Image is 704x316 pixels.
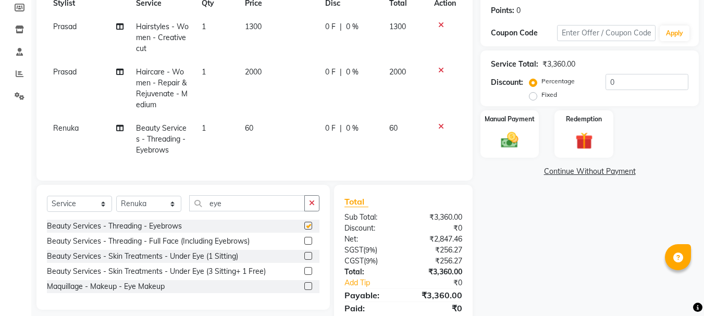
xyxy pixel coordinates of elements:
span: Prasad [53,67,77,77]
span: 9% [366,257,376,265]
span: 60 [389,123,398,133]
span: Hairstyles - Women - Creative cut [136,22,189,53]
span: 1300 [245,22,262,31]
div: ₹3,360.00 [542,59,575,70]
div: ₹256.27 [403,256,470,267]
div: ₹0 [415,277,471,288]
input: Search or Scan [189,195,305,211]
div: ₹3,360.00 [403,212,470,223]
div: Payable: [337,289,403,301]
span: 2000 [389,67,406,77]
a: Continue Without Payment [483,166,697,177]
div: Service Total: [491,59,538,70]
span: 0 F [325,123,336,134]
img: _cash.svg [496,130,524,150]
span: 1300 [389,22,406,31]
div: Beauty Services - Skin Treatments - Under Eye (1 Sitting) [47,251,238,262]
div: ₹256.27 [403,245,470,256]
span: | [340,123,342,134]
span: Haircare - Women - Repair & Rejuvenate - Medium [136,67,188,109]
span: SGST [344,245,363,255]
div: Beauty Services - Skin Treatments - Under Eye (3 Sitting+ 1 Free) [47,266,266,277]
div: Net: [337,234,403,245]
span: Beauty Services - Threading - Eyebrows [136,123,187,155]
img: _gift.svg [570,130,598,151]
span: | [340,67,342,78]
div: 0 [516,5,521,16]
div: ₹0 [403,223,470,234]
div: Paid: [337,302,403,314]
div: ₹3,360.00 [403,289,470,301]
span: 0 F [325,21,336,32]
span: Renuka [53,123,79,133]
label: Redemption [566,115,602,124]
div: Beauty Services - Threading - Full Face (Including Eyebrows) [47,236,250,247]
div: ₹0 [403,302,470,314]
span: 1 [202,123,206,133]
div: ( ) [337,256,403,267]
span: 9% [365,246,375,254]
div: Maquillage - Makeup - Eye Makeup [47,281,165,292]
span: Prasad [53,22,77,31]
div: ₹3,360.00 [403,267,470,277]
label: Percentage [541,77,575,86]
label: Fixed [541,90,557,99]
span: | [340,21,342,32]
label: Manual Payment [485,115,535,124]
span: 0 % [346,123,359,134]
span: 60 [245,123,253,133]
div: Total: [337,267,403,277]
span: 1 [202,22,206,31]
div: Discount: [337,223,403,234]
span: 0 % [346,21,359,32]
div: Beauty Services - Threading - Eyebrows [47,221,182,232]
button: Apply [660,26,689,41]
span: 1 [202,67,206,77]
span: 2000 [245,67,262,77]
span: CGST [344,256,364,266]
a: Add Tip [337,277,414,288]
div: Sub Total: [337,212,403,223]
span: 0 % [346,67,359,78]
span: Total [344,196,368,207]
div: Points: [491,5,514,16]
span: 0 F [325,67,336,78]
input: Enter Offer / Coupon Code [557,25,656,41]
div: ₹2,847.46 [403,234,470,245]
div: Discount: [491,77,523,88]
div: Coupon Code [491,28,557,39]
div: ( ) [337,245,403,256]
